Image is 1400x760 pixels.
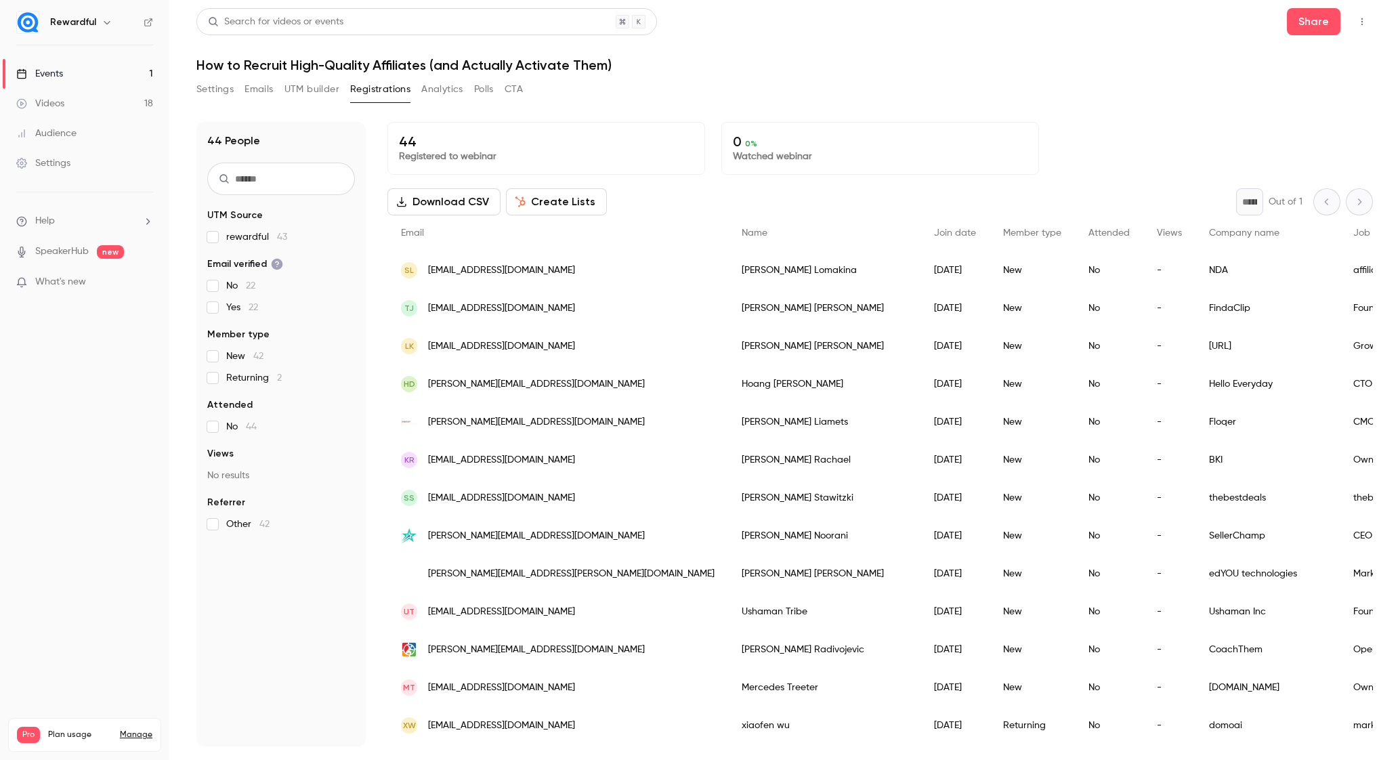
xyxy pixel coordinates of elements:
img: Rewardful [17,12,39,33]
span: 0 % [745,139,757,148]
img: coachthem.com [401,641,417,658]
div: - [1143,555,1195,593]
div: [DATE] [920,251,990,289]
span: Other [226,518,270,531]
span: LK [405,340,414,352]
div: Ushaman Tribe [728,593,920,631]
iframe: Noticeable Trigger [137,276,153,289]
div: CoachThem [1195,631,1340,669]
span: [EMAIL_ADDRESS][DOMAIN_NAME] [428,681,575,695]
span: [PERSON_NAME][EMAIL_ADDRESS][DOMAIN_NAME] [428,529,645,543]
a: Manage [120,730,152,740]
p: No results [207,469,355,482]
div: Audience [16,127,77,140]
div: [PERSON_NAME] Lomakina [728,251,920,289]
span: Member type [1003,228,1061,238]
button: Polls [474,79,494,100]
div: No [1075,251,1143,289]
div: - [1143,289,1195,327]
div: Hello Everyday [1195,365,1340,403]
div: No [1075,669,1143,706]
button: CTA [505,79,523,100]
div: New [990,289,1075,327]
li: help-dropdown-opener [16,214,153,228]
h6: Rewardful [50,16,96,29]
div: domoai [1195,706,1340,744]
span: Views [1157,228,1182,238]
span: Member type [207,328,270,341]
div: - [1143,631,1195,669]
div: No [1075,327,1143,365]
div: [DOMAIN_NAME] [1195,669,1340,706]
div: Search for videos or events [208,15,343,29]
span: Email verified [207,257,283,271]
div: FindaClip [1195,289,1340,327]
div: - [1143,517,1195,555]
span: Help [35,214,55,228]
div: New [990,251,1075,289]
div: [DATE] [920,327,990,365]
div: New [990,441,1075,479]
span: Referrer [207,496,245,509]
div: No [1075,441,1143,479]
img: sellerchamp.com [401,528,417,544]
div: [PERSON_NAME] Rachael [728,441,920,479]
div: No [1075,403,1143,441]
div: [PERSON_NAME] Radivojevic [728,631,920,669]
div: [DATE] [920,441,990,479]
div: [PERSON_NAME] Noorani [728,517,920,555]
span: [EMAIL_ADDRESS][DOMAIN_NAME] [428,719,575,733]
div: [PERSON_NAME] Liamets [728,403,920,441]
span: new [97,245,124,259]
div: NDA [1195,251,1340,289]
span: [EMAIL_ADDRESS][DOMAIN_NAME] [428,605,575,619]
div: [DATE] [920,593,990,631]
div: [DATE] [920,479,990,517]
div: New [990,327,1075,365]
div: No [1075,706,1143,744]
div: Events [16,67,63,81]
span: SS [404,492,415,504]
div: - [1143,251,1195,289]
span: 42 [253,352,263,361]
section: facet-groups [207,209,355,531]
span: New [226,350,263,363]
p: 0 [733,133,1027,150]
p: Watched webinar [733,150,1027,163]
span: 44 [246,422,257,431]
div: New [990,631,1075,669]
span: UTM Source [207,209,263,222]
div: [PERSON_NAME] [PERSON_NAME] [728,555,920,593]
span: MT [403,681,415,694]
span: 2 [277,373,282,383]
div: No [1075,289,1143,327]
span: [PERSON_NAME][EMAIL_ADDRESS][DOMAIN_NAME] [428,377,645,392]
span: Name [742,228,767,238]
div: No [1075,517,1143,555]
div: - [1143,479,1195,517]
span: Returning [226,371,282,385]
div: - [1143,669,1195,706]
h1: 44 People [207,133,260,149]
span: SL [404,264,414,276]
div: New [990,517,1075,555]
div: New [990,593,1075,631]
span: Attended [1088,228,1130,238]
div: SellerChamp [1195,517,1340,555]
div: - [1143,327,1195,365]
div: [DATE] [920,669,990,706]
span: KR [404,454,415,466]
div: No [1075,593,1143,631]
span: [EMAIL_ADDRESS][DOMAIN_NAME] [428,301,575,316]
span: Email [401,228,424,238]
span: No [226,279,255,293]
span: Yes [226,301,258,314]
h1: How to Recruit High-Quality Affiliates (and Actually Activate Them) [196,57,1373,73]
div: Returning [990,706,1075,744]
span: [PERSON_NAME][EMAIL_ADDRESS][DOMAIN_NAME] [428,643,645,657]
div: Settings [16,156,70,170]
span: [PERSON_NAME][EMAIL_ADDRESS][DOMAIN_NAME] [428,415,645,429]
button: UTM builder [284,79,339,100]
p: 44 [399,133,694,150]
span: 43 [277,232,287,242]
